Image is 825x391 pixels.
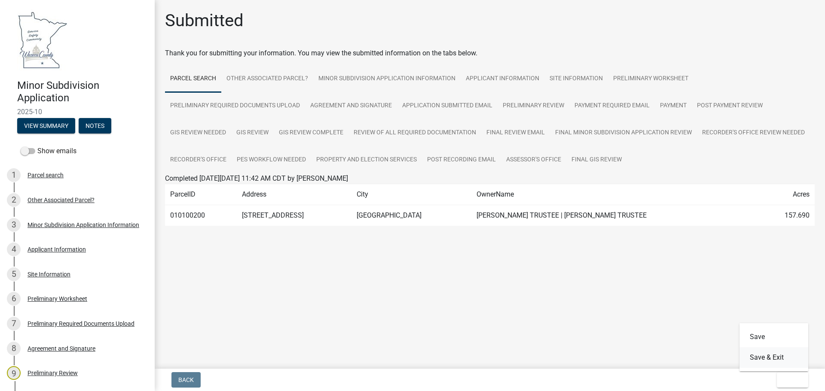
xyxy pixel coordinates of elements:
button: View Summary [17,118,75,133]
button: Exit [777,372,808,388]
td: 010100200 [165,205,237,226]
a: Preliminary Required Documents Upload [165,92,305,120]
span: 2025-10 [17,108,137,116]
a: Payment [655,92,692,120]
wm-modal-confirm: Summary [17,123,75,130]
span: Back [178,376,194,383]
a: Applicant Information [461,65,544,93]
a: Application Submitted Email [397,92,498,120]
a: Property and Election Services [311,146,422,174]
a: GIS Review Needed [165,119,231,147]
h1: Submitted [165,10,244,31]
a: Other Associated Parcel? [221,65,313,93]
td: City [351,184,471,205]
a: Agreement and Signature [305,92,397,120]
button: Notes [79,118,111,133]
span: Completed [DATE][DATE] 11:42 AM CDT by [PERSON_NAME] [165,174,348,182]
td: [PERSON_NAME] TRUSTEE | [PERSON_NAME] TRUSTEE [471,205,758,226]
td: [GEOGRAPHIC_DATA] [351,205,471,226]
div: Other Associated Parcel? [27,197,95,203]
div: 1 [7,168,21,182]
a: Final GIS Review [566,146,627,174]
a: Preliminary Worksheet [608,65,694,93]
a: Final Review Email [481,119,550,147]
a: PES Workflow needed [232,146,311,174]
a: Recorder's Office Review Needed [697,119,810,147]
img: Waseca County, Minnesota [17,9,68,70]
td: Address [237,184,351,205]
div: Applicant Information [27,246,86,252]
div: 4 [7,242,21,256]
button: Back [171,372,201,388]
div: Site Information [27,271,70,277]
div: 7 [7,317,21,330]
button: Save [739,327,808,347]
span: Exit [784,376,796,383]
div: 8 [7,342,21,355]
div: 9 [7,366,21,380]
div: Agreement and Signature [27,346,95,352]
a: GIS Review Complete [274,119,348,147]
div: Minor Subdivision Application Information [27,222,139,228]
button: Save & Exit [739,347,808,368]
div: Preliminary Review [27,370,78,376]
wm-modal-confirm: Notes [79,123,111,130]
div: Preliminary Worksheet [27,296,87,302]
a: Post Recording Email [422,146,501,174]
td: ParcelID [165,184,237,205]
a: Assessor's Office [501,146,566,174]
td: Acres [758,184,815,205]
a: Payment Required Email [569,92,655,120]
a: Recorder's Office [165,146,232,174]
div: 6 [7,292,21,306]
td: OwnerName [471,184,758,205]
td: [STREET_ADDRESS] [237,205,351,226]
div: 5 [7,267,21,281]
h4: Minor Subdivision Application [17,79,148,104]
a: Parcel search [165,65,221,93]
div: 2 [7,193,21,207]
td: 157.690 [758,205,815,226]
div: Thank you for submitting your information. You may view the submitted information on the tabs below. [165,48,815,58]
label: Show emails [21,146,76,156]
div: Preliminary Required Documents Upload [27,321,134,327]
a: Preliminary Review [498,92,569,120]
a: Review of all Required Documentation [348,119,481,147]
a: Post Payment Review [692,92,768,120]
div: Parcel search [27,172,64,178]
div: 3 [7,218,21,232]
a: Minor Subdivision Application Information [313,65,461,93]
a: GIS Review [231,119,274,147]
a: Site Information [544,65,608,93]
a: Final Minor Subdivision Application Review [550,119,697,147]
div: Exit [739,323,808,371]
